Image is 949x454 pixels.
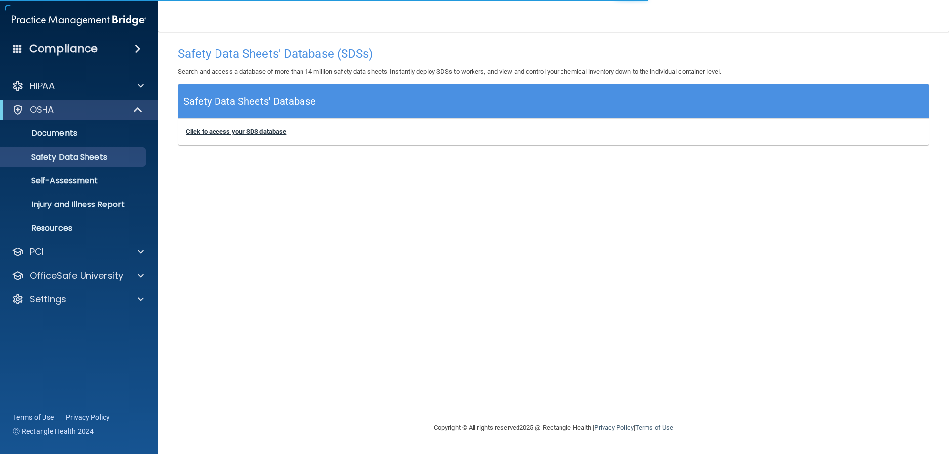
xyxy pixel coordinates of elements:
p: OSHA [30,104,54,116]
a: PCI [12,246,144,258]
h5: Safety Data Sheets' Database [183,93,316,110]
h4: Compliance [29,42,98,56]
p: Search and access a database of more than 14 million safety data sheets. Instantly deploy SDSs to... [178,66,929,78]
h4: Safety Data Sheets' Database (SDSs) [178,47,929,60]
p: Self-Assessment [6,176,141,186]
a: Privacy Policy [66,413,110,422]
p: Settings [30,293,66,305]
p: OfficeSafe University [30,270,123,282]
p: HIPAA [30,80,55,92]
a: Privacy Policy [594,424,633,431]
img: PMB logo [12,10,146,30]
p: PCI [30,246,43,258]
a: HIPAA [12,80,144,92]
a: Terms of Use [635,424,673,431]
span: Ⓒ Rectangle Health 2024 [13,426,94,436]
a: Terms of Use [13,413,54,422]
a: OfficeSafe University [12,270,144,282]
a: Click to access your SDS database [186,128,286,135]
a: Settings [12,293,144,305]
a: OSHA [12,104,143,116]
p: Injury and Illness Report [6,200,141,209]
p: Documents [6,128,141,138]
div: Copyright © All rights reserved 2025 @ Rectangle Health | | [373,412,734,444]
p: Safety Data Sheets [6,152,141,162]
p: Resources [6,223,141,233]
